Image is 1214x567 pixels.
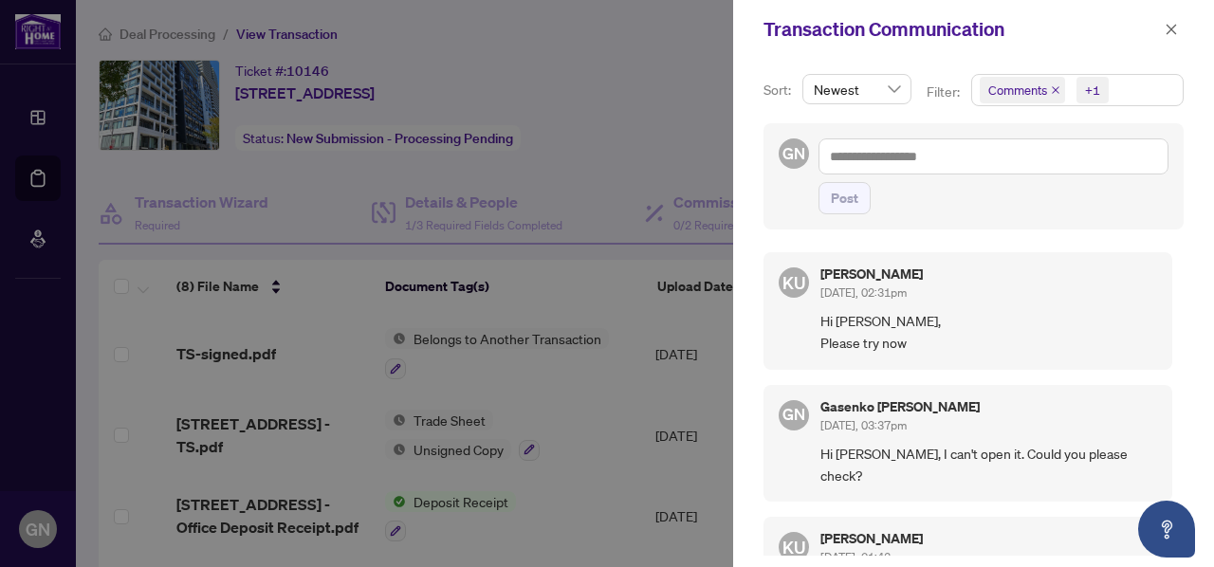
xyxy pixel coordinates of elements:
[820,400,980,413] h5: Gasenko [PERSON_NAME]
[782,402,805,427] span: GN
[782,141,805,166] span: GN
[820,532,923,545] h5: [PERSON_NAME]
[1165,23,1178,36] span: close
[820,418,907,432] span: [DATE], 03:37pm
[820,550,907,564] span: [DATE], 01:43pm
[820,285,907,300] span: [DATE], 02:31pm
[980,77,1065,103] span: Comments
[927,82,963,102] p: Filter:
[988,81,1047,100] span: Comments
[763,80,795,101] p: Sort:
[820,310,1157,355] span: Hi [PERSON_NAME], Please try now
[1138,501,1195,558] button: Open asap
[782,534,805,560] span: KU
[819,182,871,214] button: Post
[1085,81,1100,100] div: +1
[782,269,805,296] span: KU
[820,267,923,281] h5: [PERSON_NAME]
[1051,85,1060,95] span: close
[820,443,1157,487] span: Hi [PERSON_NAME], I can't open it. Could you please check?
[814,75,900,103] span: Newest
[763,15,1159,44] div: Transaction Communication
